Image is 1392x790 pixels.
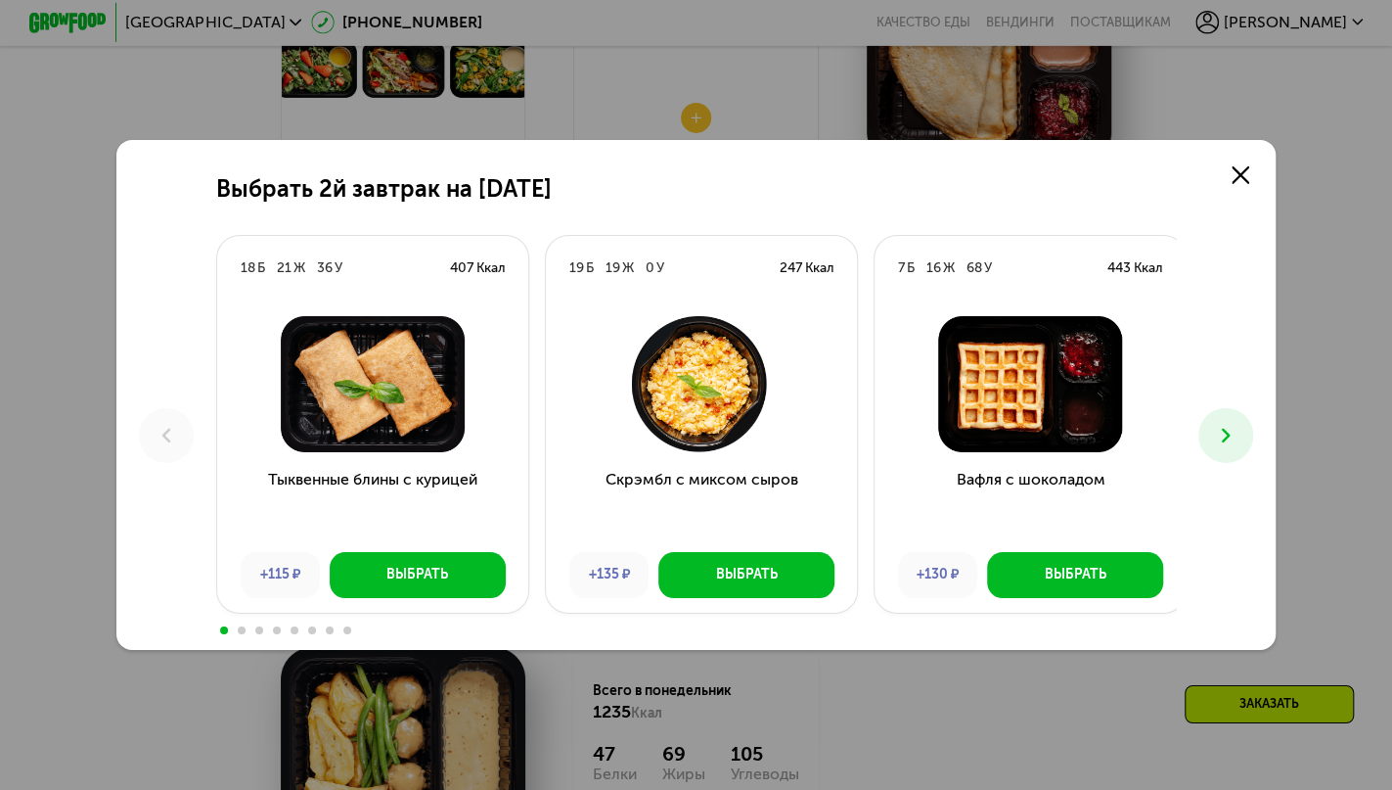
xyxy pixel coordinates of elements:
[646,258,654,278] div: 0
[241,258,255,278] div: 18
[656,258,664,278] div: У
[569,258,584,278] div: 19
[966,258,982,278] div: 68
[317,258,333,278] div: 36
[335,258,342,278] div: У
[987,552,1163,598] button: Выбрать
[898,552,977,598] div: +130 ₽
[606,258,620,278] div: 19
[926,258,941,278] div: 16
[658,552,834,598] button: Выбрать
[890,316,1170,451] img: Вафля с шоколадом
[907,258,915,278] div: Б
[233,316,513,451] img: Тыквенные блины с курицей
[216,176,552,204] h2: Выбрать 2й завтрак на [DATE]
[1107,258,1163,278] div: 443 Ккал
[330,552,506,598] button: Выбрать
[257,258,265,278] div: Б
[715,565,777,584] div: Выбрать
[875,468,1186,537] h3: Вафля с шоколадом
[1044,565,1105,584] div: Выбрать
[450,258,506,278] div: 407 Ккал
[293,258,305,278] div: Ж
[277,258,292,278] div: 21
[984,258,992,278] div: У
[898,258,905,278] div: 7
[386,565,448,584] div: Выбрать
[217,468,528,537] h3: Тыквенные блины с курицей
[561,316,841,451] img: Скрэмбл с миксом сыров
[780,258,834,278] div: 247 Ккал
[622,258,634,278] div: Ж
[546,468,857,537] h3: Скрэмбл с миксом сыров
[241,552,320,598] div: +115 ₽
[569,552,649,598] div: +135 ₽
[586,258,594,278] div: Б
[943,258,955,278] div: Ж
